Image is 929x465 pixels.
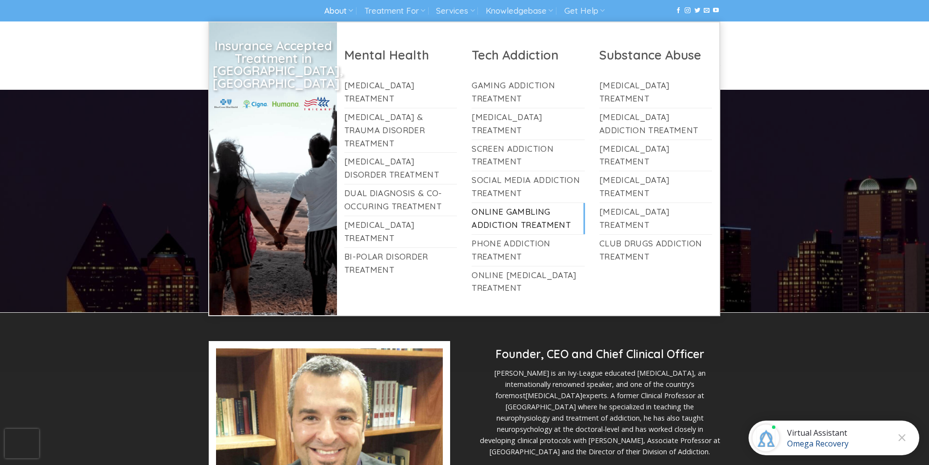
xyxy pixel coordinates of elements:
a: Treatment For [364,2,425,20]
a: [MEDICAL_DATA] Treatment [344,216,457,247]
a: Follow on YouTube [713,7,719,14]
a: Online [MEDICAL_DATA] Treatment [472,266,585,298]
h2: Mental Health [344,47,457,63]
a: About [324,2,353,20]
a: Follow on Twitter [694,7,700,14]
a: [MEDICAL_DATA] Treatment [599,203,712,234]
a: [MEDICAL_DATA] Treatment [599,77,712,108]
a: Social Media Addiction Treatment [472,171,585,202]
a: [MEDICAL_DATA] Disorder Treatment [344,153,457,184]
p: [PERSON_NAME] is an Ivy-League educated [MEDICAL_DATA], an internationally renowned speaker, and ... [479,367,721,457]
a: [MEDICAL_DATA] & Trauma Disorder Treatment [344,108,457,153]
a: Bi-Polar Disorder Treatment [344,248,457,279]
h2: Insurance Accepted Treatment in [GEOGRAPHIC_DATA], [GEOGRAPHIC_DATA] [213,40,334,89]
a: Online Gambling Addiction Treatment [472,203,585,234]
a: Club Drugs Addiction Treatment [599,235,712,266]
a: Follow on Instagram [685,7,691,14]
a: [MEDICAL_DATA] Treatment [472,108,585,140]
a: Knowledgebase [486,2,553,20]
a: Gaming Addiction Treatment [472,77,585,108]
h2: Substance Abuse [599,47,712,63]
a: [MEDICAL_DATA] Treatment [344,77,457,108]
a: Follow on Facebook [675,7,681,14]
a: Screen Addiction Treatment [472,140,585,171]
h2: Tech Addiction [472,47,585,63]
a: [MEDICAL_DATA] [526,391,582,400]
a: [MEDICAL_DATA] Treatment [599,140,712,171]
h2: Founder, CEO and Chief Clinical Officer [479,347,721,362]
a: Send us an email [704,7,710,14]
a: Services [436,2,474,20]
a: [MEDICAL_DATA] Addiction Treatment [599,108,712,140]
a: Dual Diagnosis & Co-Occuring Treatment [344,184,457,216]
a: Phone Addiction Treatment [472,235,585,266]
a: [MEDICAL_DATA] Treatment [599,171,712,202]
a: Get Help [564,2,605,20]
